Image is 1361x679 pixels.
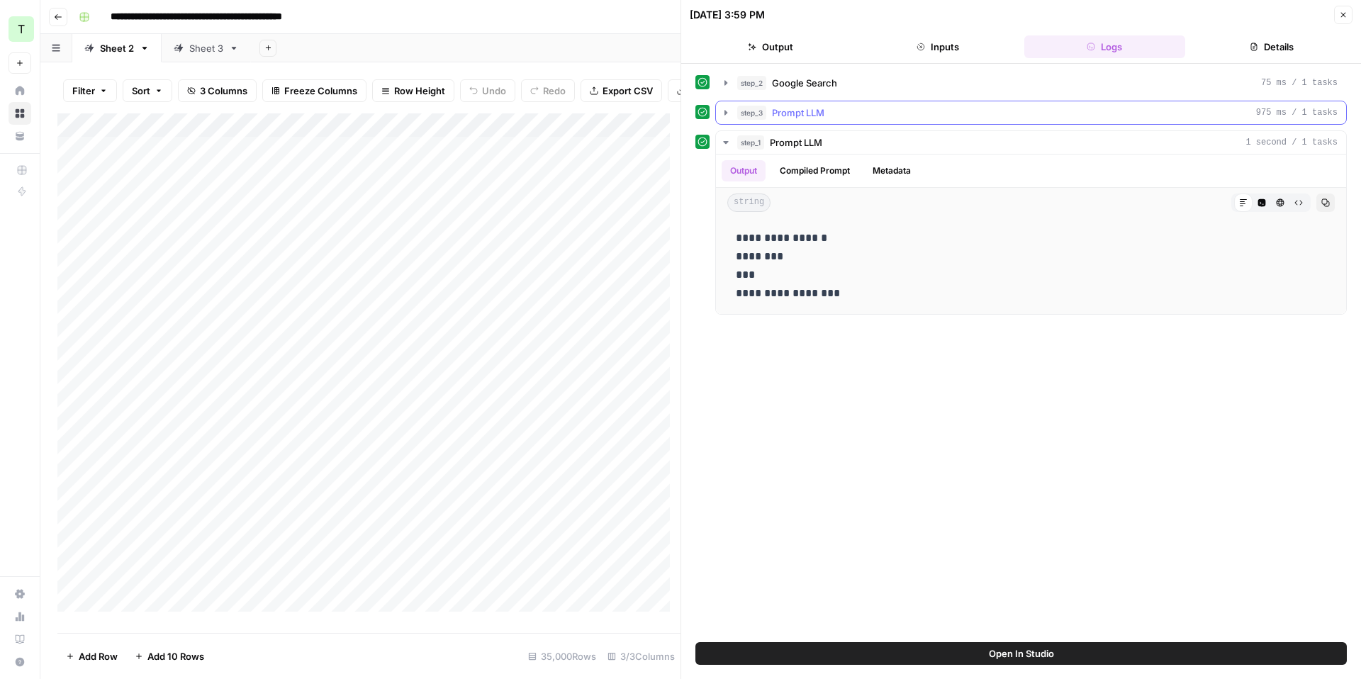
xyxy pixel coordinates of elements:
[63,79,117,102] button: Filter
[189,41,223,55] div: Sheet 3
[100,41,134,55] div: Sheet 2
[394,84,445,98] span: Row Height
[482,84,506,98] span: Undo
[695,642,1347,665] button: Open In Studio
[521,79,575,102] button: Redo
[690,35,851,58] button: Output
[772,106,824,120] span: Prompt LLM
[603,84,653,98] span: Export CSV
[79,649,118,663] span: Add Row
[57,645,126,668] button: Add Row
[737,135,764,150] span: step_1
[716,101,1346,124] button: 975 ms / 1 tasks
[1261,77,1338,89] span: 75 ms / 1 tasks
[602,645,680,668] div: 3/3 Columns
[857,35,1019,58] button: Inputs
[72,34,162,62] a: Sheet 2
[9,628,31,651] a: Learning Hub
[9,125,31,147] a: Your Data
[581,79,662,102] button: Export CSV
[737,106,766,120] span: step_3
[9,583,31,605] a: Settings
[727,193,771,212] span: string
[262,79,366,102] button: Freeze Columns
[126,645,213,668] button: Add 10 Rows
[771,160,858,181] button: Compiled Prompt
[772,76,837,90] span: Google Search
[716,72,1346,94] button: 75 ms / 1 tasks
[989,646,1054,661] span: Open In Studio
[690,8,765,22] div: [DATE] 3:59 PM
[864,160,919,181] button: Metadata
[9,651,31,673] button: Help + Support
[178,79,257,102] button: 3 Columns
[372,79,454,102] button: Row Height
[770,135,822,150] span: Prompt LLM
[9,11,31,47] button: Workspace: TY SEO Team
[1245,136,1338,149] span: 1 second / 1 tasks
[1191,35,1352,58] button: Details
[9,79,31,102] a: Home
[284,84,357,98] span: Freeze Columns
[18,21,25,38] span: T
[162,34,251,62] a: Sheet 3
[716,155,1346,314] div: 1 second / 1 tasks
[132,84,150,98] span: Sort
[543,84,566,98] span: Redo
[147,649,204,663] span: Add 10 Rows
[1024,35,1186,58] button: Logs
[522,645,602,668] div: 35,000 Rows
[9,102,31,125] a: Browse
[200,84,247,98] span: 3 Columns
[716,131,1346,154] button: 1 second / 1 tasks
[460,79,515,102] button: Undo
[722,160,766,181] button: Output
[123,79,172,102] button: Sort
[1256,106,1338,119] span: 975 ms / 1 tasks
[737,76,766,90] span: step_2
[9,605,31,628] a: Usage
[72,84,95,98] span: Filter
